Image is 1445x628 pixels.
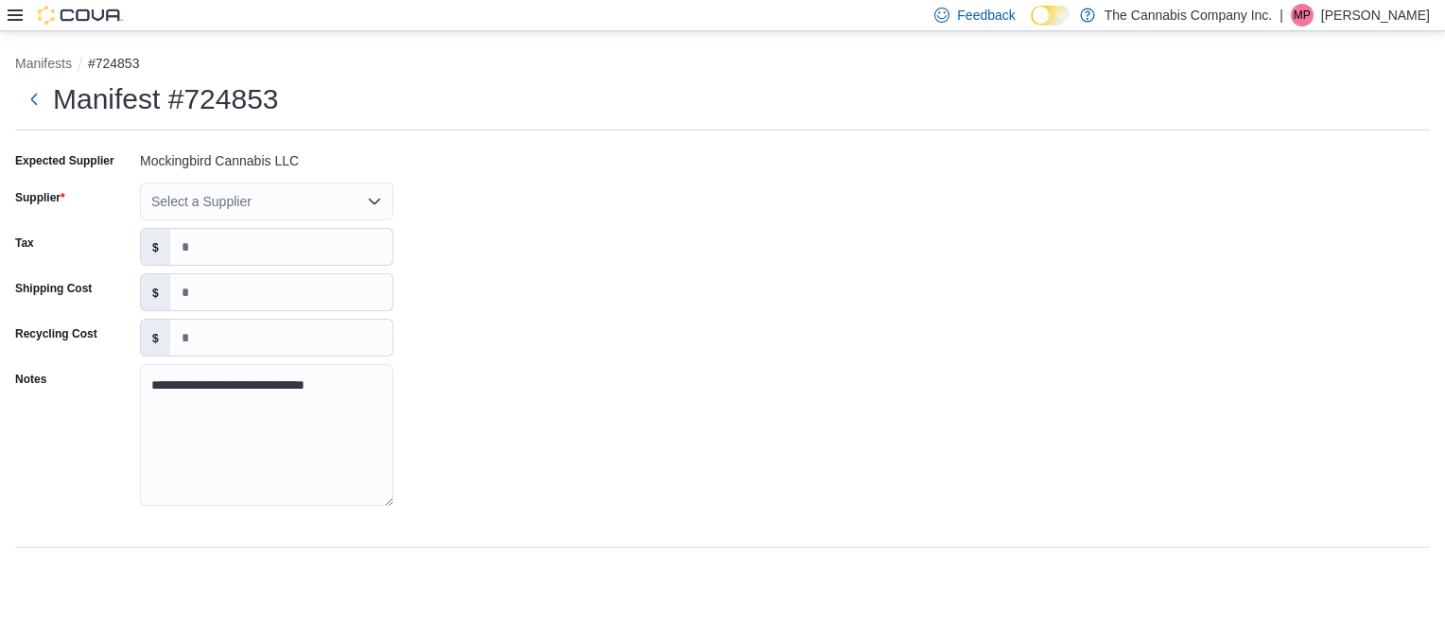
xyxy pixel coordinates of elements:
div: Mockingbird Cannabis LLC [140,146,393,168]
label: Tax [15,235,34,251]
button: Next [15,80,53,118]
label: Recycling Cost [15,326,97,341]
label: Expected Supplier [15,153,114,168]
p: | [1280,4,1283,26]
label: Shipping Cost [15,281,92,296]
p: [PERSON_NAME] [1321,4,1430,26]
button: Open list of options [367,194,382,209]
div: Mitch Parker [1291,4,1314,26]
label: $ [141,229,170,265]
button: #724853 [88,56,140,71]
span: MP [1294,4,1311,26]
label: $ [141,274,170,310]
p: The Cannabis Company Inc. [1105,4,1272,26]
label: $ [141,320,170,356]
button: Manifests [15,56,72,71]
label: Notes [15,372,46,387]
input: Dark Mode [1031,6,1071,26]
h1: Manifest #724853 [53,80,279,118]
img: Cova [38,6,123,25]
span: Feedback [957,6,1015,25]
nav: An example of EuiBreadcrumbs [15,54,1430,77]
label: Supplier [15,190,65,205]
